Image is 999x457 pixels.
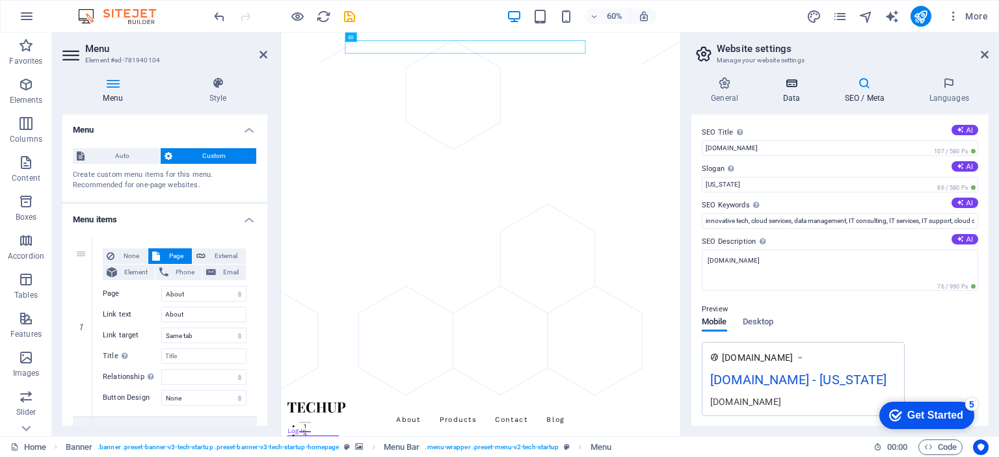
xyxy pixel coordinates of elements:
button: reload [315,8,331,24]
span: [DOMAIN_NAME] [722,351,793,364]
span: Click to select. Double-click to edit [384,439,420,455]
button: Phone [155,265,202,280]
div: Create custom menu items for this menu. Recommended for one-page websites. [73,170,257,191]
button: SEO Keywords [952,198,978,208]
label: Relationship [103,369,161,385]
p: Slider [16,407,36,417]
button: 60% [585,8,631,24]
button: Email [202,265,246,280]
p: Favorites [9,56,42,66]
input: Link text... [161,307,246,322]
button: Usercentrics [973,439,989,455]
h4: Data [763,77,825,104]
label: SEO Keywords [702,198,978,213]
i: Reload page [316,9,331,24]
p: Boxes [16,212,37,222]
div: Preview [702,317,773,342]
button: Click here to leave preview mode and continue editing [289,8,305,24]
span: 107 / 580 Px [931,147,978,156]
label: SEO Title [702,125,978,140]
label: Button Design [103,390,161,406]
i: Design (Ctrl+Alt+Y) [806,9,821,24]
h4: Languages [909,77,989,104]
i: Navigator [859,9,873,24]
p: Accordion [8,251,44,261]
h4: Menu [62,77,168,104]
p: Elements [10,95,43,105]
span: . banner .preset-banner-v3-tech-startup .preset-banner-v3-tech-startup-homepage [98,439,339,455]
h6: 60% [604,8,625,24]
span: Code [924,439,957,455]
i: AI Writer [885,9,899,24]
label: Title [103,348,161,364]
p: Images [13,368,40,378]
p: Tables [14,290,38,300]
h3: Element #ed-781940104 [85,55,241,66]
button: None [103,248,148,264]
label: Slogan [702,161,978,177]
i: This element is a customizable preset [344,443,350,450]
span: Email [220,265,242,280]
h4: SEO / Meta [825,77,909,104]
span: Auto [88,148,156,164]
span: Click to select. Double-click to edit [66,439,93,455]
div: [DOMAIN_NAME] [710,395,896,408]
span: Page [164,248,188,264]
h4: Menu [62,114,267,138]
span: 86 / 580 Px [935,183,978,192]
div: [DOMAIN_NAME] - [US_STATE] [710,370,896,395]
span: None [118,248,144,264]
div: Get Started [38,14,94,26]
label: Page [103,286,161,302]
p: Content [12,173,40,183]
h2: Website settings [717,43,989,55]
span: . menu-wrapper .preset-menu-v2-tech-startup [425,439,559,455]
i: Save (Ctrl+S) [342,9,357,24]
button: undo [211,8,227,24]
h6: Session time [873,439,908,455]
i: Undo: change_data (Ctrl+Z) [212,9,227,24]
span: External [209,248,242,264]
label: Link target [103,328,161,343]
p: Features [10,329,42,339]
img: Editor Logo [75,8,172,24]
i: This element contains a background [355,443,363,450]
button: publish [911,6,931,27]
input: Title [161,348,246,364]
button: SEO Description [952,234,978,244]
span: Mobile [702,314,727,332]
div: Get Started 5 items remaining, 0% complete [10,7,105,34]
span: Desktop [743,314,774,332]
button: Custom [161,148,257,164]
label: Link text [103,307,161,322]
button: navigator [859,8,874,24]
i: On resize automatically adjust zoom level to fit chosen device. [638,10,650,22]
button: save [341,8,357,24]
a: Click to cancel selection. Double-click to open Pages [10,439,46,455]
p: Columns [10,134,42,144]
button: External [193,248,246,264]
h4: Style [168,77,267,104]
button: Code [918,439,963,455]
i: Publish [913,9,928,24]
h4: General [691,77,763,104]
h2: Menu [85,43,267,55]
i: Pages (Ctrl+Alt+S) [832,9,847,24]
p: Preview [702,302,728,317]
button: Auto [73,148,160,164]
label: SEO Description [702,234,978,250]
div: 5 [96,3,109,16]
button: Page [148,248,192,264]
span: 76 / 990 Px [935,282,978,291]
button: design [806,8,822,24]
h4: Menu items [62,204,267,228]
i: This element is a customizable preset [564,443,570,450]
nav: breadcrumb [66,439,611,455]
span: : [896,442,898,452]
button: More [942,6,993,27]
button: text_generator [885,8,900,24]
button: SEO Title [952,125,978,135]
h3: Manage your website settings [717,55,963,66]
span: Element [121,265,151,280]
button: pages [832,8,848,24]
